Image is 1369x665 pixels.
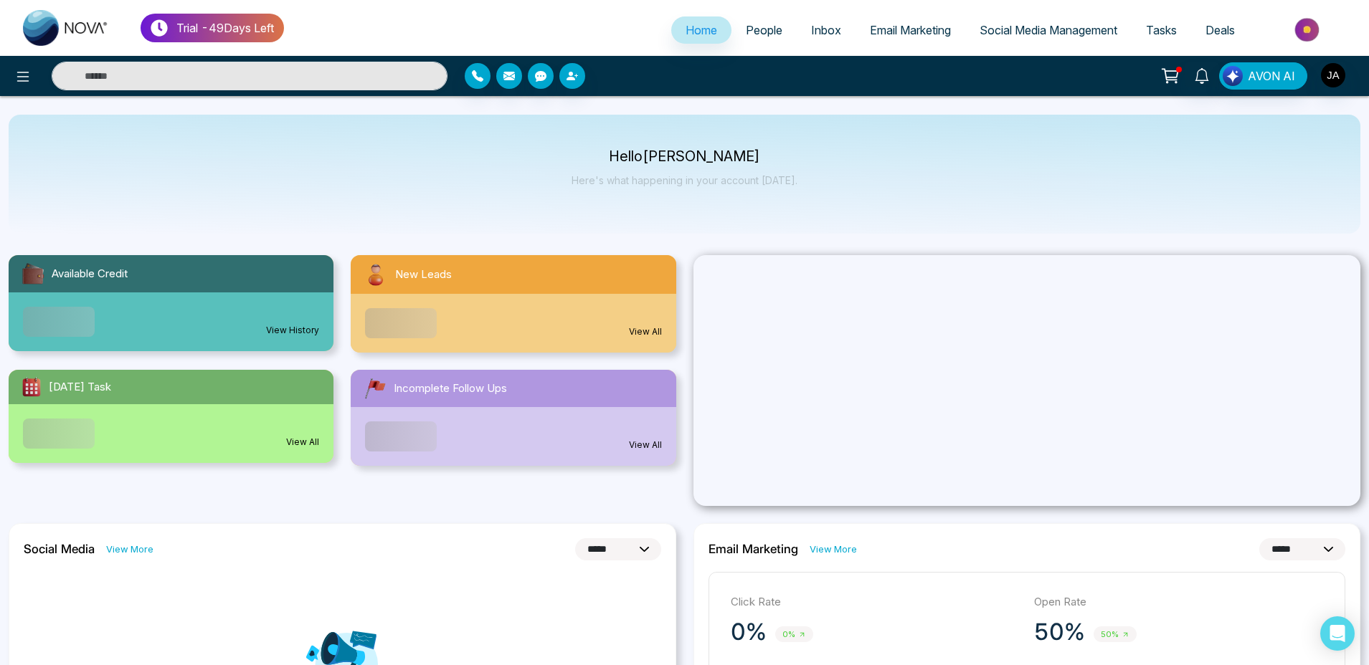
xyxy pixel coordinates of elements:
p: Click Rate [731,594,1020,611]
img: Nova CRM Logo [23,10,109,46]
a: View More [810,542,857,556]
span: Deals [1205,23,1235,37]
span: Tasks [1146,23,1177,37]
span: 0% [775,626,813,643]
span: People [746,23,782,37]
img: Lead Flow [1223,66,1243,86]
span: 50% [1094,626,1137,643]
span: Incomplete Follow Ups [394,381,507,397]
p: 0% [731,618,767,646]
span: Inbox [811,23,841,37]
a: Incomplete Follow UpsView All [342,370,684,466]
p: Hello [PERSON_NAME] [572,150,797,163]
a: View All [629,325,662,338]
div: Open Intercom Messenger [1320,616,1355,651]
a: View More [106,542,153,556]
h2: Social Media [24,542,95,556]
span: New Leads [395,267,452,283]
span: Available Credit [52,266,128,282]
img: todayTask.svg [20,375,43,398]
a: View All [629,439,662,451]
span: Email Marketing [870,23,951,37]
img: Market-place.gif [1256,14,1360,46]
a: Tasks [1132,16,1191,44]
span: AVON AI [1248,67,1295,85]
a: Email Marketing [856,16,965,44]
img: followUps.svg [362,375,388,401]
a: View History [266,324,319,337]
p: 50% [1034,618,1085,646]
button: AVON AI [1219,62,1307,90]
a: Deals [1191,16,1249,44]
a: People [731,16,797,44]
a: Inbox [797,16,856,44]
img: newLeads.svg [362,261,389,288]
p: Open Rate [1034,594,1323,611]
a: New LeadsView All [342,255,684,353]
p: Here's what happening in your account [DATE]. [572,174,797,186]
a: View All [286,436,319,449]
a: Social Media Management [965,16,1132,44]
h2: Email Marketing [709,542,798,556]
img: availableCredit.svg [20,261,46,287]
p: Trial - 49 Days Left [176,19,274,37]
span: Social Media Management [980,23,1117,37]
a: Home [671,16,731,44]
span: [DATE] Task [49,379,111,396]
span: Home [686,23,717,37]
img: User Avatar [1321,63,1345,87]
